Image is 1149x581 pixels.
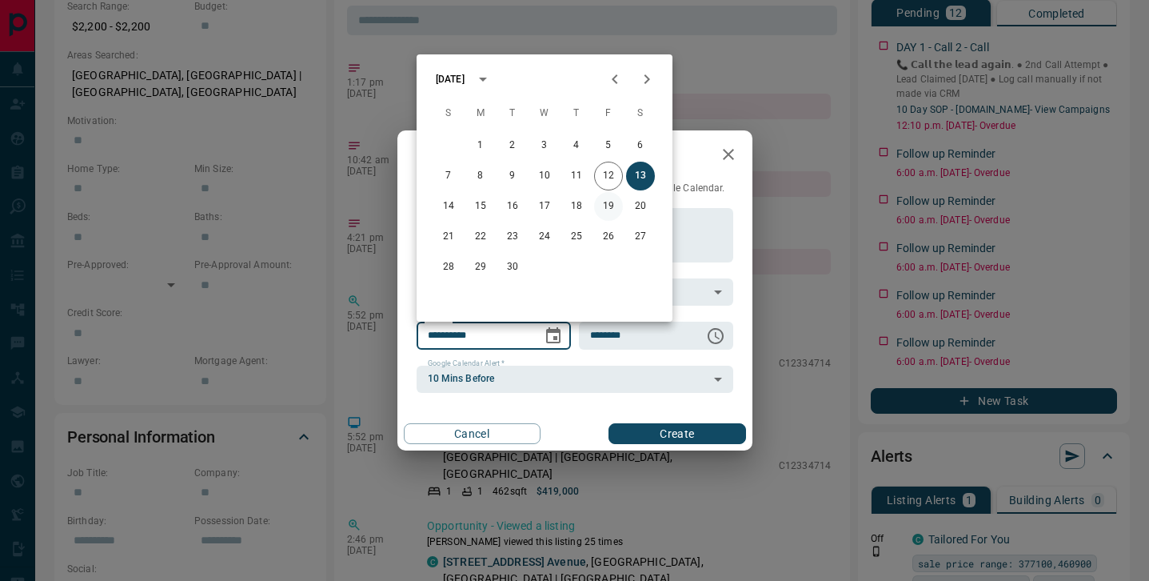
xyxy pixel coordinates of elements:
[599,63,631,95] button: Previous month
[594,98,623,130] span: Friday
[562,131,591,160] button: 4
[562,98,591,130] span: Thursday
[626,192,655,221] button: 20
[700,320,732,352] button: Choose time, selected time is 6:00 AM
[404,423,541,444] button: Cancel
[626,222,655,251] button: 27
[434,253,463,282] button: 28
[530,192,559,221] button: 17
[498,253,527,282] button: 30
[428,359,505,369] label: Google Calendar Alert
[562,222,591,251] button: 25
[434,192,463,221] button: 14
[434,162,463,190] button: 7
[626,98,655,130] span: Saturday
[626,131,655,160] button: 6
[466,192,495,221] button: 15
[530,222,559,251] button: 24
[498,162,527,190] button: 9
[466,222,495,251] button: 22
[626,162,655,190] button: 13
[469,66,497,93] button: calendar view is open, switch to year view
[530,98,559,130] span: Wednesday
[466,131,495,160] button: 1
[530,131,559,160] button: 3
[594,131,623,160] button: 5
[436,72,465,86] div: [DATE]
[631,63,663,95] button: Next month
[530,162,559,190] button: 10
[608,423,745,444] button: Create
[434,98,463,130] span: Sunday
[417,366,733,393] div: 10 Mins Before
[562,162,591,190] button: 11
[466,162,495,190] button: 8
[498,222,527,251] button: 23
[466,253,495,282] button: 29
[562,192,591,221] button: 18
[498,98,527,130] span: Tuesday
[594,222,623,251] button: 26
[397,130,506,182] h2: New Task
[537,320,569,352] button: Choose date, selected date is Sep 13, 2025
[594,192,623,221] button: 19
[594,162,623,190] button: 12
[498,192,527,221] button: 16
[498,131,527,160] button: 2
[466,98,495,130] span: Monday
[434,222,463,251] button: 21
